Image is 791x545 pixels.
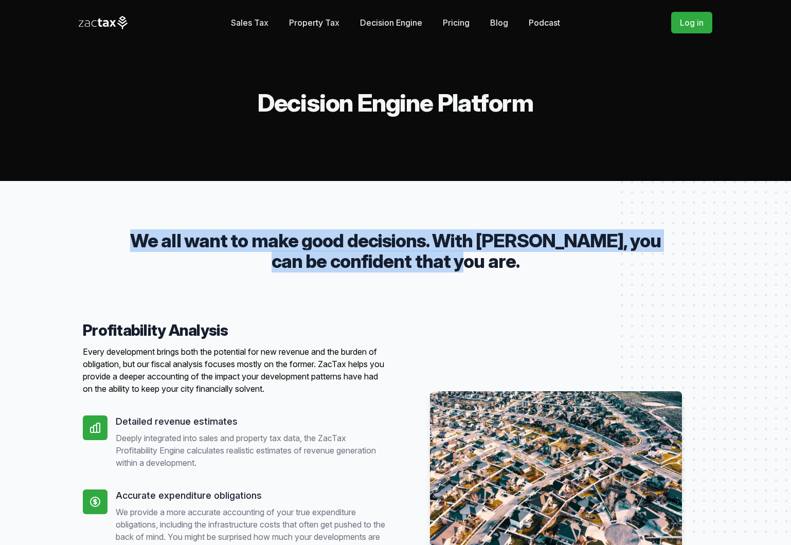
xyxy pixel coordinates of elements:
a: Blog [490,12,508,33]
h2: Decision Engine Platform [79,90,712,115]
p: We all want to make good decisions. With [PERSON_NAME], you can be confident that you are. [116,230,675,271]
h4: Profitability Analysis [83,321,387,339]
a: Pricing [443,12,470,33]
h5: Detailed revenue estimates [116,415,387,428]
p: Every development brings both the potential for new revenue and the burden of obligation, but our... [83,346,387,395]
a: Decision Engine [360,12,422,33]
h5: Accurate expenditure obligations [116,489,387,502]
p: Deeply integrated into sales and property tax data, the ZacTax Profitability Engine calculates re... [116,432,387,469]
a: Log in [671,12,712,33]
a: Podcast [529,12,560,33]
a: Sales Tax [231,12,268,33]
a: Property Tax [289,12,339,33]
